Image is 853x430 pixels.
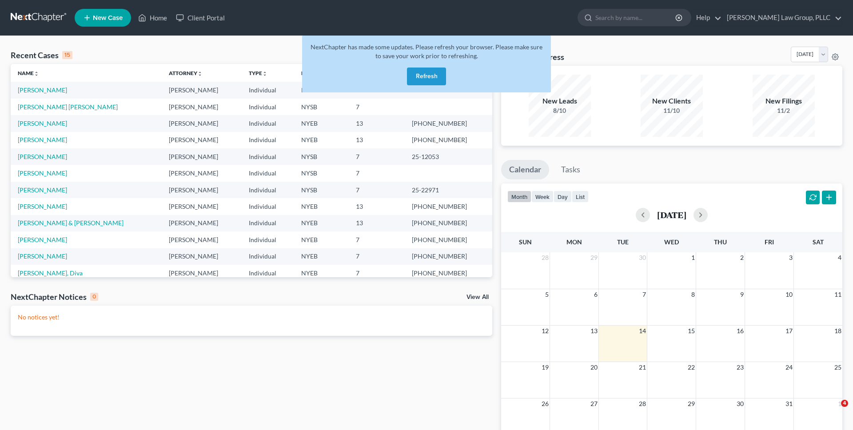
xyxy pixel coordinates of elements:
td: NYSB [294,99,349,115]
td: [PHONE_NUMBER] [405,198,492,215]
a: [PERSON_NAME] [18,119,67,127]
td: NYEB [294,231,349,248]
td: Individual [242,231,294,248]
a: [PERSON_NAME] & [PERSON_NAME] [18,219,124,227]
a: [PERSON_NAME] [PERSON_NAME] [18,103,118,111]
td: 13 [349,132,405,148]
span: 1 [837,398,842,409]
span: Tue [617,238,629,246]
i: unfold_more [34,71,39,76]
span: 28 [541,252,550,263]
td: [PERSON_NAME] [162,82,242,98]
a: [PERSON_NAME] [18,153,67,160]
span: 30 [736,398,745,409]
td: 7 [349,248,405,265]
span: 8 [690,289,696,300]
span: 10 [785,289,793,300]
td: 7 [349,182,405,198]
td: 13 [349,215,405,231]
a: [PERSON_NAME] [18,86,67,94]
td: 7 [349,265,405,281]
span: Wed [664,238,679,246]
span: Mon [566,238,582,246]
a: Nameunfold_more [18,70,39,76]
td: NYEB [294,215,349,231]
input: Search by name... [595,9,677,26]
span: 3 [788,252,793,263]
span: Thu [714,238,727,246]
span: 13 [590,326,598,336]
span: 5 [544,289,550,300]
td: 7 [349,165,405,181]
td: NYEB [294,115,349,131]
span: 22 [687,362,696,373]
span: 18 [833,326,842,336]
span: 7 [642,289,647,300]
td: 7 [349,231,405,248]
td: NYSB [294,165,349,181]
td: Individual [242,148,294,165]
td: [PERSON_NAME] [162,115,242,131]
a: Calendar [501,160,549,179]
a: Tasks [553,160,588,179]
div: 8/10 [529,106,591,115]
a: [PERSON_NAME] Law Group, PLLC [722,10,842,26]
i: unfold_more [197,71,203,76]
span: 4 [841,400,848,407]
td: [PERSON_NAME] [162,265,242,281]
button: week [531,191,554,203]
span: Sun [519,238,532,246]
td: Individual [242,248,294,265]
td: Individual [242,182,294,198]
td: NYSB [294,82,349,98]
a: View All [466,294,489,300]
span: 30 [638,252,647,263]
td: NYEB [294,248,349,265]
span: 16 [736,326,745,336]
td: Individual [242,115,294,131]
a: [PERSON_NAME] [18,236,67,243]
a: [PERSON_NAME] [18,169,67,177]
td: Individual [242,99,294,115]
span: 23 [736,362,745,373]
td: 13 [349,198,405,215]
td: [PERSON_NAME] [162,99,242,115]
div: Recent Cases [11,50,72,60]
span: 28 [638,398,647,409]
p: No notices yet! [18,313,485,322]
td: NYEB [294,132,349,148]
td: [PERSON_NAME] [162,231,242,248]
td: Individual [242,198,294,215]
span: 19 [541,362,550,373]
span: 12 [541,326,550,336]
a: [PERSON_NAME] [18,186,67,194]
span: NextChapter has made some updates. Please refresh your browser. Please make sure to save your wor... [311,43,542,60]
a: [PERSON_NAME] [18,136,67,143]
span: 9 [739,289,745,300]
h2: [DATE] [657,210,686,219]
td: NYEB [294,265,349,281]
td: [PHONE_NUMBER] [405,248,492,265]
td: Individual [242,132,294,148]
span: 17 [785,326,793,336]
td: [PHONE_NUMBER] [405,265,492,281]
td: [PERSON_NAME] [162,198,242,215]
td: 7 [349,148,405,165]
td: [PHONE_NUMBER] [405,115,492,131]
td: NYSB [294,182,349,198]
td: [PERSON_NAME] [162,165,242,181]
span: 26 [541,398,550,409]
div: NextChapter Notices [11,291,98,302]
div: 11/10 [641,106,703,115]
td: [PERSON_NAME] [162,248,242,265]
td: NYSB [294,148,349,165]
span: 6 [593,289,598,300]
button: month [507,191,531,203]
td: [PHONE_NUMBER] [405,231,492,248]
td: Individual [242,82,294,98]
span: 31 [785,398,793,409]
span: 25 [833,362,842,373]
div: New Leads [529,96,591,106]
div: 11/2 [753,106,815,115]
button: Refresh [407,68,446,85]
